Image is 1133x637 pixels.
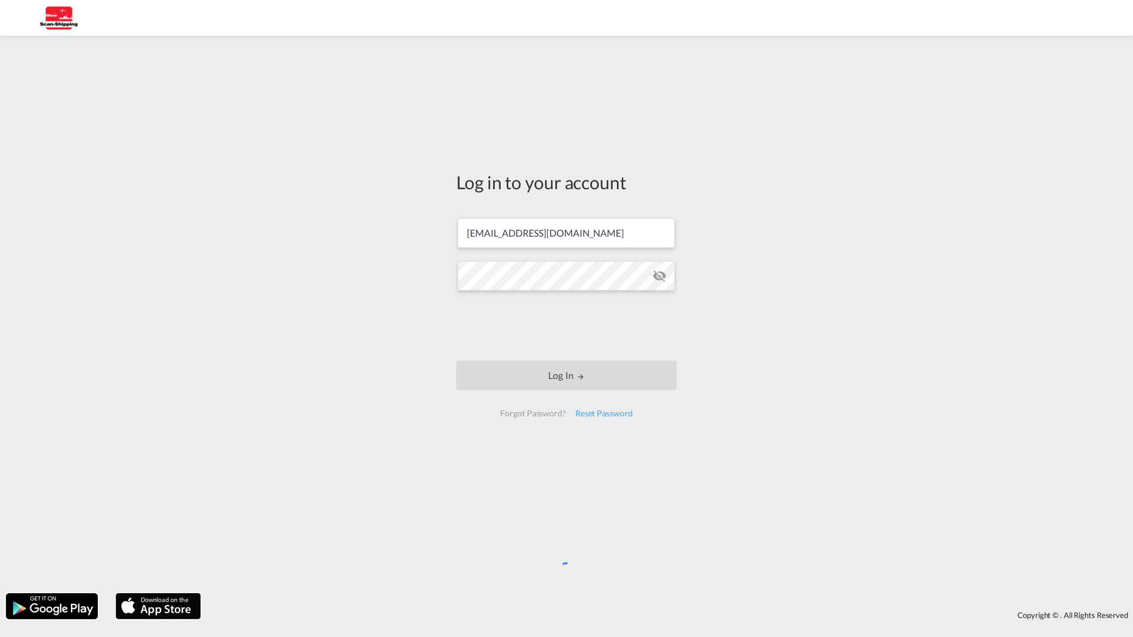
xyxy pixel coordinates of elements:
button: LOGIN [456,361,677,390]
div: Copyright © . All Rights Reserved [207,605,1133,625]
img: apple.png [114,592,202,620]
img: google.png [5,592,99,620]
md-icon: icon-eye-off [652,269,667,283]
div: Reset Password [571,403,638,424]
img: 123b615026f311ee80dabbd30bc9e10f.jpg [18,5,98,31]
div: Log in to your account [456,170,677,195]
input: Enter email/phone number [457,218,675,248]
iframe: reCAPTCHA [476,302,657,349]
div: Forgot Password? [495,403,570,424]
